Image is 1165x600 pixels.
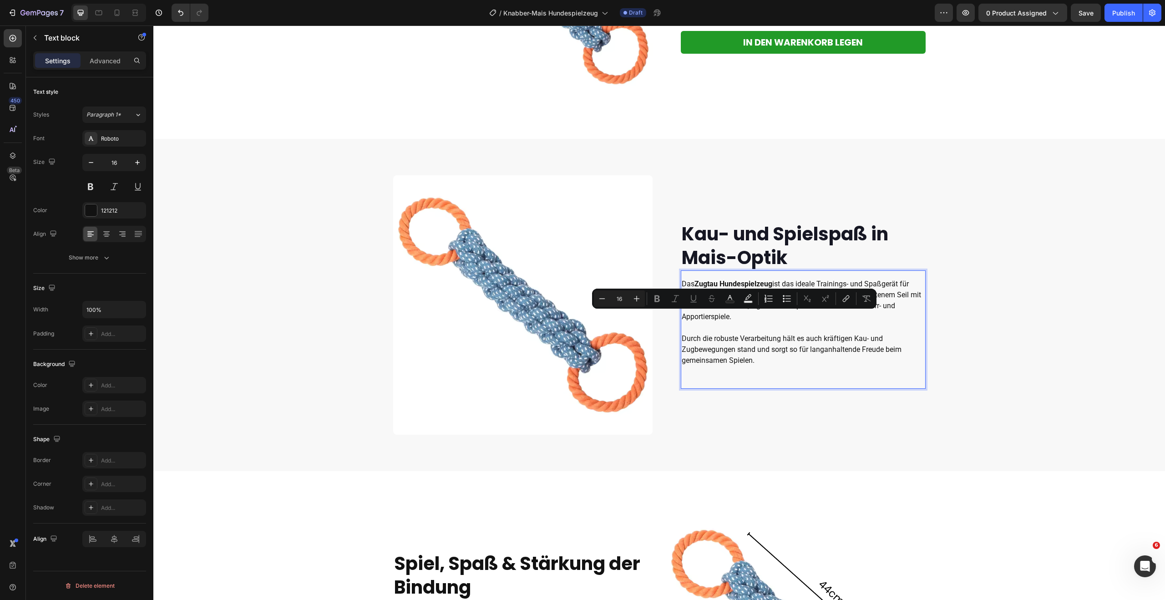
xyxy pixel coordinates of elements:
button: 7 [4,4,68,22]
button: Paragraph 1* [82,107,146,123]
button: 0 product assigned [978,4,1067,22]
div: Roboto [101,135,144,143]
div: Undo/Redo [172,4,208,22]
p: Kau- und Spielspaß in Mais-Optik [528,197,771,244]
button: Publish [1104,4,1143,22]
button: Delete element [33,579,146,593]
div: Rich Text Editor. Editing area: main [527,252,772,341]
div: Text style [33,88,58,96]
div: Delete element [65,580,115,591]
p: Durch die robuste Verarbeitung hält es auch kräftigen Kau- und Zugbewegungen stand und sorgt so f... [528,308,771,341]
span: Paragraph 1* [86,111,121,119]
div: Size [33,282,57,295]
strong: Spiel, Spaß & Stärkung der Bindung [241,525,487,575]
p: Text block [44,32,122,43]
span: 0 product assigned [986,8,1047,18]
div: Border [33,456,51,464]
div: Editor contextual toolbar [592,289,876,309]
div: Add... [101,504,144,512]
p: 7 [60,7,64,18]
div: Font [33,134,45,142]
div: Styles [33,111,49,119]
div: 450 [9,97,22,104]
h2: Rich Text Editor. Editing area: main [527,196,772,245]
input: Auto [83,301,146,318]
span: Draft [629,9,643,17]
iframe: Intercom live chat [1134,555,1156,577]
div: Add... [101,457,144,465]
span: Save [1079,9,1094,17]
div: Add... [101,330,144,338]
div: Size [33,156,57,168]
button: Show more [33,249,146,266]
span: 6 [1153,542,1160,549]
button: Save [1071,4,1101,22]
p: Settings [45,56,71,66]
div: Background [33,358,77,371]
div: Add... [101,381,144,390]
img: gempages_458127380590887873-2c5fc6d6-d9ac-48d3-82f5-372ad3796d16.png [240,150,499,409]
div: Shadow [33,503,54,512]
span: / [499,8,501,18]
div: Color [33,381,47,389]
div: Show more [69,253,111,262]
div: Align [33,533,59,545]
div: Add... [101,405,144,413]
span: Knabber-Mais Hundespielzeug [503,8,598,18]
div: 121212 [101,207,144,215]
div: Publish [1112,8,1135,18]
div: Shape [33,433,62,446]
p: Das ist das ideale Trainings- und Spaßgerät für deinen Vierbeiner. Hergestellt aus strapazierfähi... [528,253,771,297]
iframe: Design area [153,25,1165,600]
p: Advanced [90,56,121,66]
div: Add... [101,480,144,488]
div: Image [33,405,49,413]
div: Align [33,228,59,240]
div: Color [33,206,47,214]
strong: Zugtau Hundespielzeug [541,254,619,263]
div: Corner [33,480,51,488]
div: Width [33,305,48,314]
div: Beta [7,167,22,174]
div: Padding [33,330,54,338]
